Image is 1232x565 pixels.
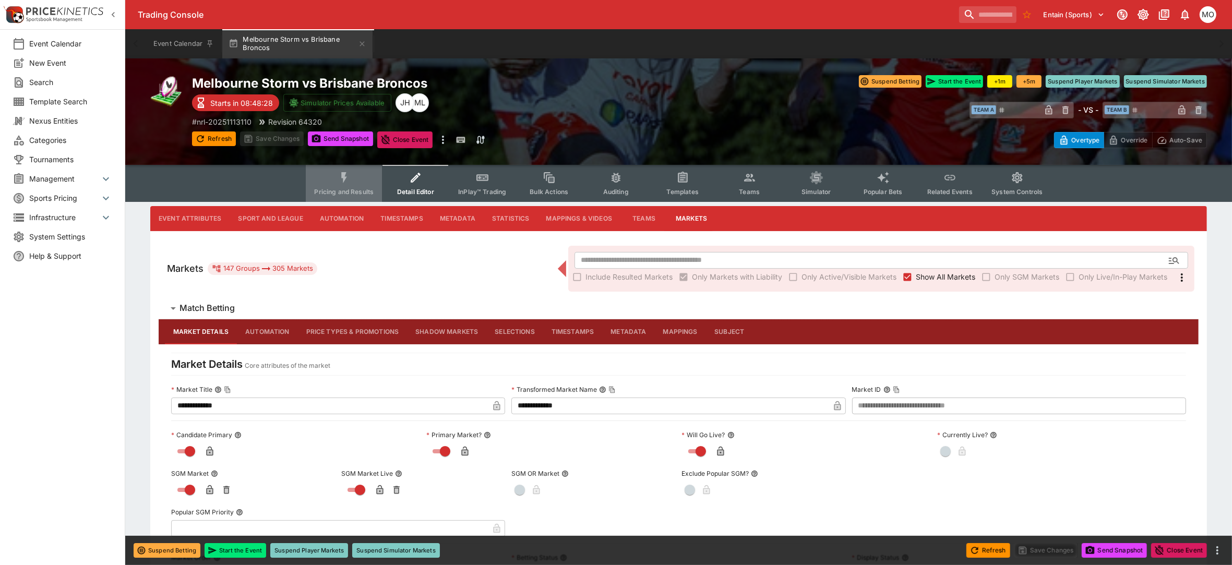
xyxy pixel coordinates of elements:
h6: Match Betting [180,303,235,314]
button: Market IDCopy To Clipboard [883,386,891,393]
button: Send Snapshot [1082,543,1147,558]
button: Automation [312,206,373,231]
p: Override [1121,135,1147,146]
div: Trading Console [138,9,955,20]
button: No Bookmarks [1019,6,1035,23]
button: Start the Event [205,543,266,558]
span: Only SGM Markets [995,271,1059,282]
p: Copy To Clipboard [192,116,252,127]
p: Will Go Live? [682,430,725,439]
p: Exclude Popular SGM? [681,469,749,478]
h6: - VS - [1078,104,1098,115]
button: Melbourne Storm vs Brisbane Broncos [222,29,373,58]
span: Help & Support [29,250,112,261]
span: Nexus Entities [29,115,112,126]
p: Candidate Primary [171,430,232,439]
p: SGM Market Live [341,469,393,478]
button: Timestamps [543,319,603,344]
h4: Market Details [171,357,243,371]
span: InPlay™ Trading [458,188,506,196]
span: System Settings [29,231,112,242]
button: Selections [486,319,543,344]
span: Management [29,173,100,184]
button: Copy To Clipboard [893,386,900,393]
button: Event Attributes [150,206,230,231]
span: Team A [972,105,996,114]
button: more [1211,544,1224,557]
button: Market TitleCopy To Clipboard [214,386,222,393]
span: Tournaments [29,154,112,165]
span: Categories [29,135,112,146]
span: Only Markets with Liability [692,271,782,282]
button: Metadata [602,319,654,344]
button: Suspend Simulator Markets [1124,75,1207,88]
p: Currently Live? [937,430,988,439]
span: Auditing [603,188,629,196]
div: Event type filters [306,165,1051,202]
img: rugby_league.png [150,75,184,109]
button: Toggle light/dark mode [1134,5,1153,24]
button: Subject [706,319,753,344]
p: Transformed Market Name [511,385,597,394]
span: Related Events [927,188,973,196]
button: Mappings & Videos [538,206,621,231]
div: Start From [1054,132,1207,148]
span: Include Resulted Markets [585,271,673,282]
button: Open [1165,251,1183,270]
button: Mappings [655,319,706,344]
button: Notifications [1176,5,1194,24]
button: Exclude Popular SGM? [751,470,758,477]
button: SGM Market [211,470,218,477]
button: Sport and League [230,206,311,231]
button: +1m [987,75,1012,88]
button: more [437,131,449,148]
span: Templates [667,188,699,196]
div: Micheal Lee [410,93,429,112]
span: Pricing and Results [314,188,374,196]
button: Close Event [377,131,433,148]
h5: Markets [167,262,204,274]
button: Auto-Save [1152,132,1207,148]
span: Infrastructure [29,212,100,223]
button: Primary Market? [484,431,491,439]
span: Only Active/Visible Markets [802,271,896,282]
p: Market ID [852,385,881,394]
button: Automation [237,319,298,344]
span: Search [29,77,112,88]
span: Popular Bets [864,188,903,196]
button: Metadata [432,206,484,231]
div: Mark O'Loughlan [1200,6,1216,23]
button: Simulator Prices Available [283,94,391,112]
span: Bulk Actions [530,188,568,196]
button: Currently Live? [990,431,997,439]
span: Show All Markets [916,271,975,282]
span: System Controls [991,188,1043,196]
span: Team B [1105,105,1129,114]
div: Jiahao Hao [396,93,414,112]
p: Starts in 08:48:28 [210,98,273,109]
button: Event Calendar [147,29,220,58]
img: Sportsbook Management [26,17,82,22]
span: Detail Editor [397,188,434,196]
p: Auto-Save [1169,135,1202,146]
p: Popular SGM Priority [171,508,234,516]
button: Shadow Markets [407,319,486,344]
button: Documentation [1155,5,1174,24]
button: Suspend Simulator Markets [352,543,440,558]
span: Only Live/In-Play Markets [1079,271,1167,282]
button: Transformed Market NameCopy To Clipboard [599,386,606,393]
button: Refresh [966,543,1010,558]
button: Price Types & Promotions [298,319,408,344]
button: Suspend Betting [859,75,922,88]
button: Copy To Clipboard [224,386,231,393]
button: Suspend Player Markets [1046,75,1119,88]
button: Candidate Primary [234,431,242,439]
button: Popular SGM Priority [236,509,243,516]
button: Statistics [484,206,538,231]
button: Markets [667,206,715,231]
p: SGM OR Market [511,469,559,478]
h2: Copy To Clipboard [192,75,700,91]
button: Start the Event [926,75,983,88]
button: Mark O'Loughlan [1197,3,1219,26]
button: Select Tenant [1037,6,1111,23]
